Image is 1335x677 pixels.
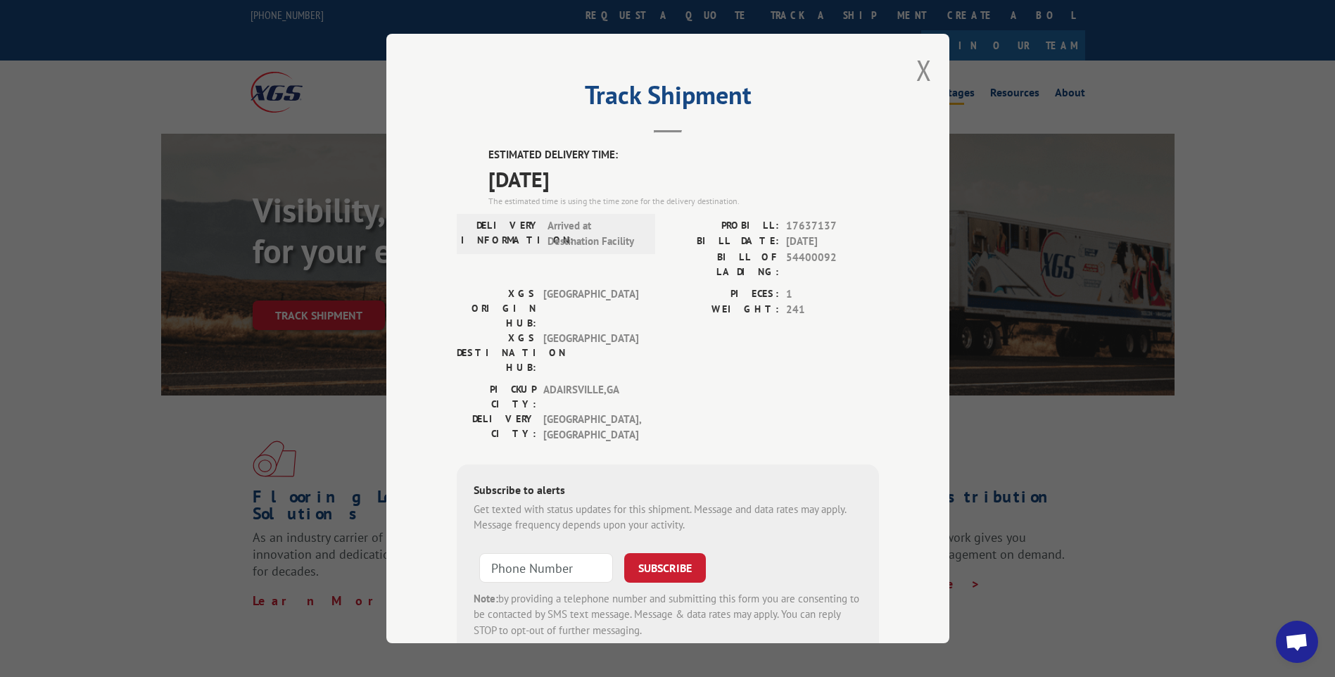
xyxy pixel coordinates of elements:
[543,412,638,443] span: [GEOGRAPHIC_DATA] , [GEOGRAPHIC_DATA]
[457,286,536,331] label: XGS ORIGIN HUB:
[488,195,879,208] div: The estimated time is using the time zone for the delivery destination.
[548,218,643,250] span: Arrived at Destination Facility
[474,481,862,502] div: Subscribe to alerts
[786,234,879,250] span: [DATE]
[668,250,779,279] label: BILL OF LADING:
[457,382,536,412] label: PICKUP CITY:
[474,592,498,605] strong: Note:
[457,85,879,112] h2: Track Shipment
[474,591,862,639] div: by providing a telephone number and submitting this form you are consenting to be contacted by SM...
[543,286,638,331] span: [GEOGRAPHIC_DATA]
[457,331,536,375] label: XGS DESTINATION HUB:
[916,51,932,89] button: Close modal
[786,250,879,279] span: 54400092
[457,412,536,443] label: DELIVERY CITY:
[461,218,540,250] label: DELIVERY INFORMATION:
[668,234,779,250] label: BILL DATE:
[474,502,862,533] div: Get texted with status updates for this shipment. Message and data rates may apply. Message frequ...
[543,331,638,375] span: [GEOGRAPHIC_DATA]
[786,218,879,234] span: 17637137
[786,286,879,303] span: 1
[668,286,779,303] label: PIECES:
[786,302,879,318] span: 241
[543,382,638,412] span: ADAIRSVILLE , GA
[488,163,879,195] span: [DATE]
[1276,621,1318,663] div: Open chat
[668,218,779,234] label: PROBILL:
[479,553,613,583] input: Phone Number
[624,553,706,583] button: SUBSCRIBE
[488,147,879,163] label: ESTIMATED DELIVERY TIME:
[668,302,779,318] label: WEIGHT:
